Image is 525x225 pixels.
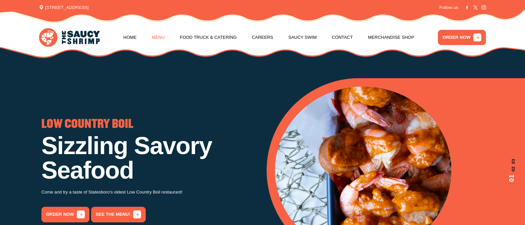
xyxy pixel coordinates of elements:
[368,25,414,50] a: Merchandise Shop
[41,188,258,196] p: Come and try a taste of Statesboro's oldest Low Country Boil restaurant!
[438,30,486,45] a: ORDER NOW
[507,174,517,182] span: 01
[41,207,89,222] a: order now
[252,25,273,50] a: Careers
[41,134,258,182] h1: Sizzling Savory Seafood
[440,4,459,11] span: Follow us:
[152,25,165,50] a: Menu
[39,28,100,47] img: logo
[180,25,237,50] a: Food Truck & Catering
[123,25,136,50] a: Home
[91,207,146,222] a: See the menu!
[41,119,258,222] div: 3 / 3
[332,25,353,50] a: Contact
[289,25,317,50] a: Saucy Swim
[507,159,517,164] span: 03
[507,167,517,172] span: 02
[41,119,133,130] span: LOW COUNTRY BOIL
[39,4,89,11] span: [STREET_ADDRESS]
